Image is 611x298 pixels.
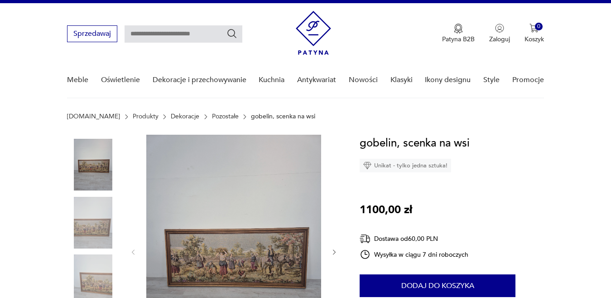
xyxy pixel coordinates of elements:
[489,24,510,44] button: Zaloguj
[67,113,120,120] a: [DOMAIN_NAME]
[524,24,544,44] button: 0Koszyk
[535,23,543,30] div: 0
[226,28,237,39] button: Szukaj
[171,113,199,120] a: Dekoracje
[483,63,500,98] a: Style
[101,63,140,98] a: Oświetlenie
[360,159,451,172] div: Unikat - tylko jedna sztuka!
[360,233,370,244] img: Ikona dostawy
[495,24,504,33] img: Ikonka użytkownika
[133,113,159,120] a: Produkty
[67,197,119,249] img: Zdjęcie produktu gobelin, scenka na wsi
[153,63,246,98] a: Dekoracje i przechowywanie
[442,35,475,44] p: Patyna B2B
[360,274,515,297] button: Dodaj do koszyka
[512,63,544,98] a: Promocje
[360,201,412,219] p: 1100,00 zł
[363,161,371,170] img: Ikona diamentu
[360,135,470,152] h1: gobelin, scenka na wsi
[67,31,117,38] a: Sprzedawaj
[442,24,475,44] a: Ikona medaluPatyna B2B
[259,63,284,98] a: Kuchnia
[524,35,544,44] p: Koszyk
[67,63,88,98] a: Meble
[251,113,315,120] p: gobelin, scenka na wsi
[297,63,336,98] a: Antykwariat
[442,24,475,44] button: Patyna B2B
[489,35,510,44] p: Zaloguj
[390,63,413,98] a: Klasyki
[425,63,471,98] a: Ikony designu
[212,113,239,120] a: Pozostałe
[360,249,468,260] div: Wysyłka w ciągu 7 dni roboczych
[67,25,117,42] button: Sprzedawaj
[296,11,331,55] img: Patyna - sklep z meblami i dekoracjami vintage
[349,63,378,98] a: Nowości
[529,24,539,33] img: Ikona koszyka
[360,233,468,244] div: Dostawa od 60,00 PLN
[67,139,119,191] img: Zdjęcie produktu gobelin, scenka na wsi
[454,24,463,34] img: Ikona medalu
